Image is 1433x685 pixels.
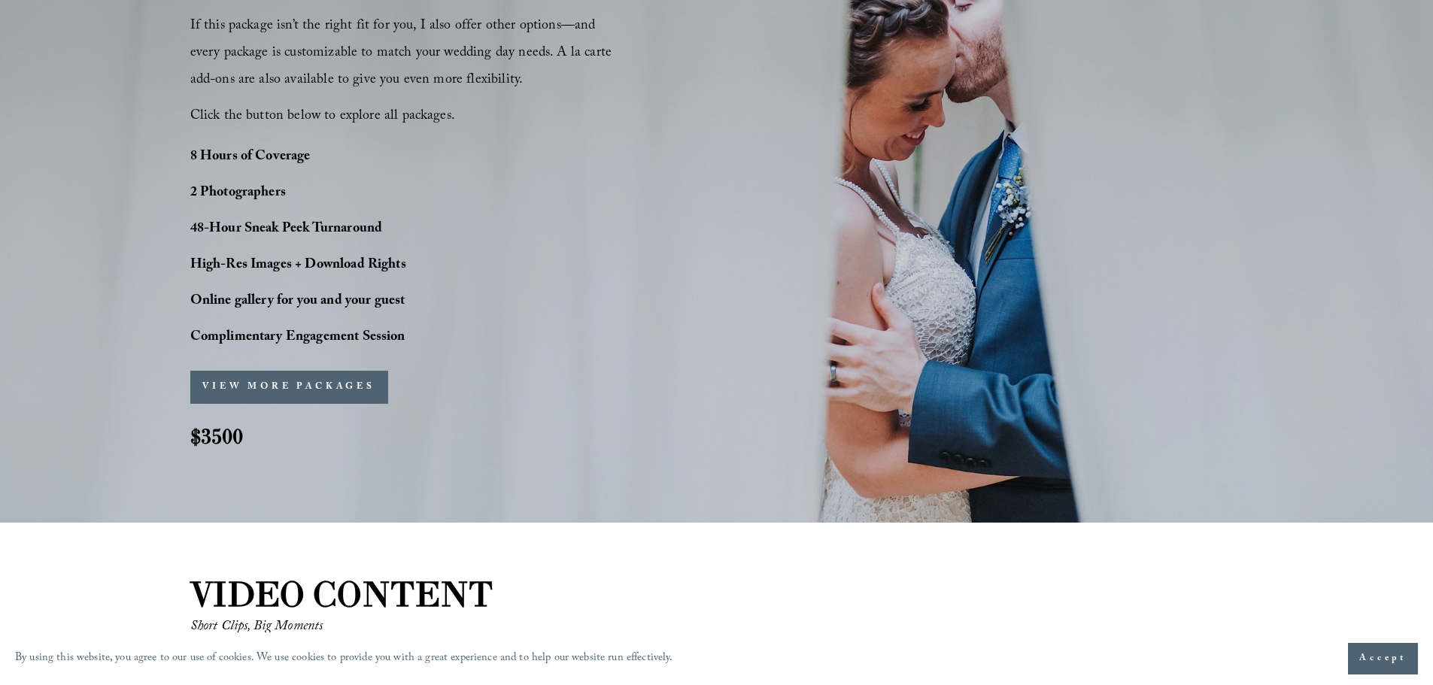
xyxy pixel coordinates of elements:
span: If this package isn’t the right fit for you, I also offer other options—and every package is cust... [190,15,616,92]
p: By using this website, you agree to our use of cookies. We use cookies to provide you with a grea... [15,648,673,670]
strong: $3500 [190,423,243,450]
strong: 48-Hour Sneak Peek Turnaround [190,218,383,241]
button: Accept [1348,643,1418,674]
strong: 8 Hours of Coverage [190,146,311,169]
strong: Online gallery for you and your guest [190,290,405,314]
strong: High-Res Images + Download Rights [190,254,406,277]
strong: 2 Photographers [190,182,286,205]
strong: VIDEO CONTENT [190,573,493,615]
span: Accept [1359,651,1407,666]
em: Short Clips, Big Moments [190,616,323,639]
span: Click the button below to explore all packages. [190,105,455,129]
button: VIEW MORE PACKAGES [190,371,388,404]
strong: Complimentary Engagement Session [190,326,405,350]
